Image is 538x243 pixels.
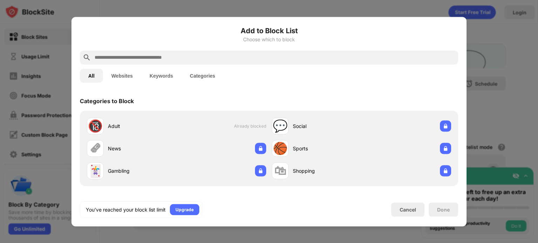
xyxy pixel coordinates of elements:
h6: Add to Block List [80,25,458,36]
div: 🏀 [273,141,288,156]
div: Adult [108,122,177,130]
img: search.svg [83,53,91,62]
button: Categories [181,69,223,83]
div: 🗞 [89,141,101,156]
div: You’ve reached your block list limit [86,206,166,213]
div: Cancel [400,207,416,213]
span: Already blocked [234,123,266,129]
button: All [80,69,103,83]
div: Gambling [108,167,177,174]
div: 🛍 [274,164,286,178]
button: Keywords [141,69,181,83]
div: News [108,145,177,152]
div: Social [293,122,361,130]
div: Categories to Block [80,97,134,104]
div: Sports [293,145,361,152]
div: Shopping [293,167,361,174]
div: 🃏 [88,164,103,178]
div: Done [437,207,450,212]
div: Upgrade [175,206,194,213]
div: 💬 [273,119,288,133]
button: Websites [103,69,141,83]
div: Choose which to block [80,36,458,42]
div: 🔞 [88,119,103,133]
